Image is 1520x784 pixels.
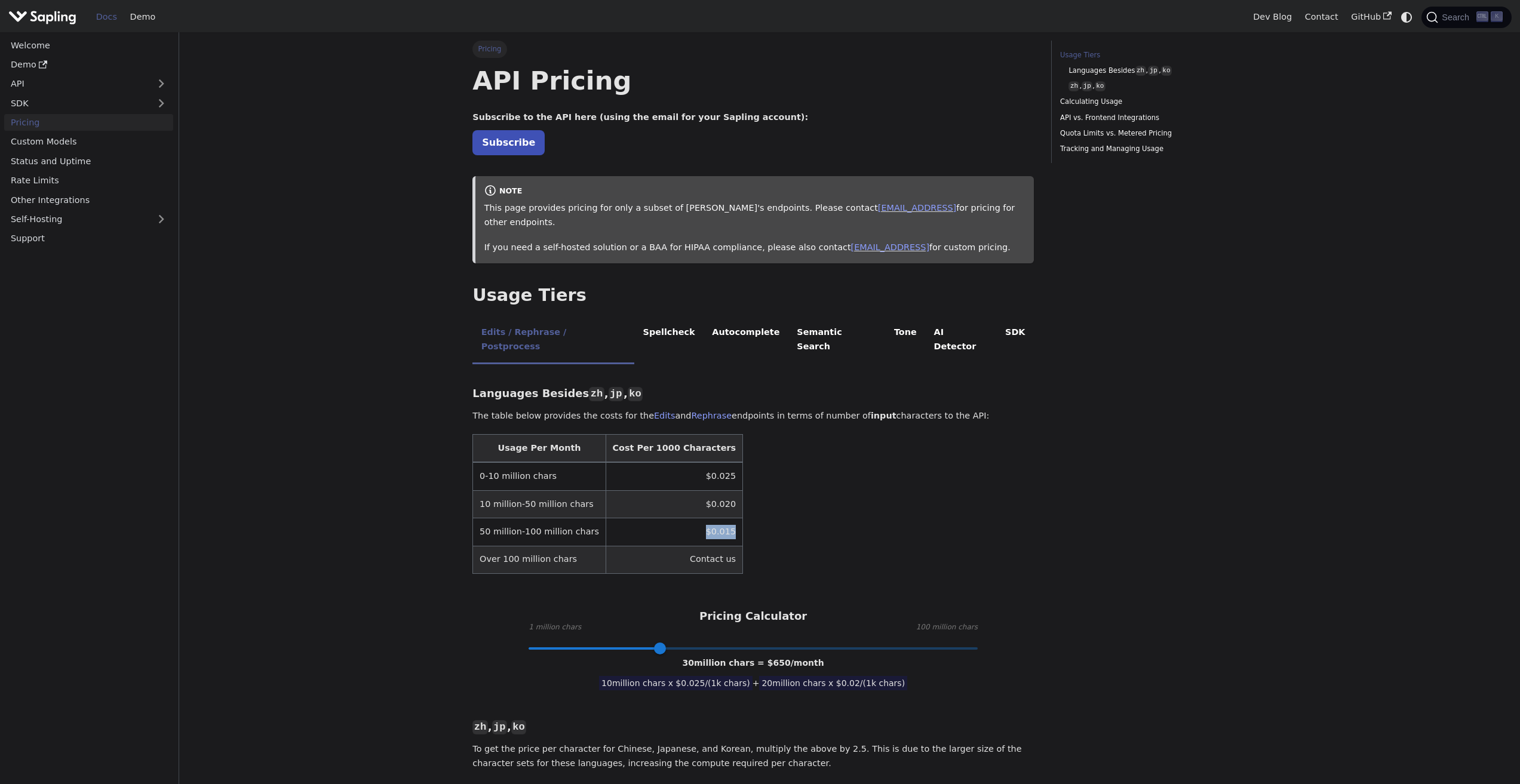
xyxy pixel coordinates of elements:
a: API [4,75,149,93]
span: 100 million chars [916,622,978,634]
p: If you need a self-hosted solution or a BAA for HIPAA compliance, please also contact for custom ... [484,241,1025,255]
p: To get the price per character for Chinese, Japanese, and Korean, multiply the above by 2.5. This... [472,742,1034,771]
img: Sapling.ai [8,8,76,26]
a: SDK [4,94,149,112]
td: Over 100 million chars [473,546,606,573]
a: Dev Blog [1246,8,1298,26]
span: Search [1438,13,1476,22]
th: Usage Per Month [473,435,606,463]
code: ko [628,387,643,401]
code: ko [511,720,526,734]
nav: Breadcrumbs [472,41,1034,57]
button: Search (Ctrl+K) [1421,7,1511,28]
a: Usage Tiers [1060,50,1222,61]
a: Docs [90,8,124,26]
button: Expand sidebar category 'API' [149,75,173,93]
a: Demo [4,56,173,73]
li: Edits / Rephrase / Postprocess [472,317,634,364]
p: This page provides pricing for only a subset of [PERSON_NAME]'s endpoints. Please contact for pri... [484,201,1025,230]
p: The table below provides the costs for the and endpoints in terms of number of characters to the ... [472,409,1034,423]
a: [EMAIL_ADDRESS] [851,242,929,252]
a: [EMAIL_ADDRESS] [878,203,956,213]
a: GitHub [1344,8,1398,26]
code: zh [1068,81,1079,91]
a: Calculating Usage [1060,96,1222,107]
code: jp [1082,81,1092,91]
code: zh [472,720,487,734]
li: Spellcheck [634,317,704,364]
strong: input [871,411,896,420]
td: 10 million-50 million chars [473,490,606,518]
a: Sapling.ai [8,8,81,26]
a: Edits [654,411,675,420]
span: 10 million chars x $ 0.025 /(1k chars) [599,676,753,690]
a: Demo [124,8,162,26]
a: Self-Hosting [4,211,173,228]
a: Pricing [4,114,173,131]
a: zh,jp,ko [1068,81,1218,92]
button: Expand sidebar category 'SDK' [149,94,173,112]
strong: Subscribe to the API here (using the email for your Sapling account): [472,112,808,122]
td: $0.020 [606,490,742,518]
span: 30 million chars = $ 650 /month [683,658,824,668]
a: Languages Besideszh,jp,ko [1068,65,1218,76]
span: 20 million chars x $ 0.02 /(1k chars) [759,676,907,690]
li: Semantic Search [788,317,886,364]
button: Switch between dark and light mode (currently system mode) [1398,8,1415,26]
a: Subscribe [472,130,545,155]
h1: API Pricing [472,64,1034,97]
a: API vs. Frontend Integrations [1060,112,1222,124]
code: jp [609,387,624,401]
th: Cost Per 1000 Characters [606,435,742,463]
h2: Usage Tiers [472,285,1034,306]
span: Pricing [472,41,506,57]
code: zh [1135,66,1146,76]
a: Contact [1298,8,1345,26]
a: Rephrase [691,411,732,420]
span: 1 million chars [529,622,581,634]
a: Quota Limits vs. Metered Pricing [1060,128,1222,139]
div: note [484,185,1025,199]
td: 0-10 million chars [473,462,606,490]
code: zh [589,387,604,401]
code: jp [1148,66,1159,76]
td: 50 million-100 million chars [473,518,606,546]
td: $0.025 [606,462,742,490]
h3: Languages Besides , , [472,387,1034,401]
code: ko [1161,66,1172,76]
td: $0.015 [606,518,742,546]
a: Welcome [4,36,173,54]
li: AI Detector [925,317,997,364]
a: Status and Uptime [4,152,173,170]
kbd: K [1491,11,1503,22]
a: Rate Limits [4,172,173,189]
code: jp [492,720,507,734]
code: ko [1095,81,1106,91]
a: Tracking and Managing Usage [1060,143,1222,155]
li: SDK [997,317,1034,364]
a: Other Integrations [4,191,173,208]
li: Tone [886,317,926,364]
td: Contact us [606,546,742,573]
a: Support [4,230,173,247]
li: Autocomplete [704,317,788,364]
h3: Pricing Calculator [699,610,807,623]
span: + [753,678,760,688]
h3: , , [472,720,1034,734]
a: Custom Models [4,133,173,150]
